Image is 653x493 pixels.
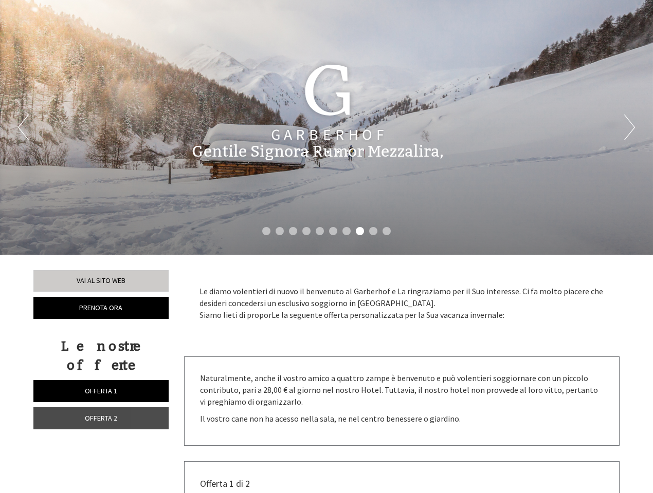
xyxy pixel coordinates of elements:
span: Offerta 1 di 2 [200,478,250,489]
div: Le nostre offerte [33,337,169,375]
button: Next [624,115,635,140]
p: Il vostro cane non ha acesso nella sala, ne nel centro benessere o giardino. [200,413,604,425]
p: Le diamo volentieri di nuovo il benvenuto al Garberhof e La ringraziamo per il Suo interesse. Ci ... [199,286,605,321]
button: Previous [18,115,29,140]
a: Vai al sito web [33,270,169,292]
p: Naturalmente, anche il vostro amico a quattro zampe è benvenuto e può volentieri soggiornare con ... [200,372,604,408]
span: Offerta 1 [85,386,117,395]
h1: Gentile Signora Rumor Mezzalira, [192,143,444,160]
span: Offerta 2 [85,413,117,423]
a: Prenota ora [33,297,169,319]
